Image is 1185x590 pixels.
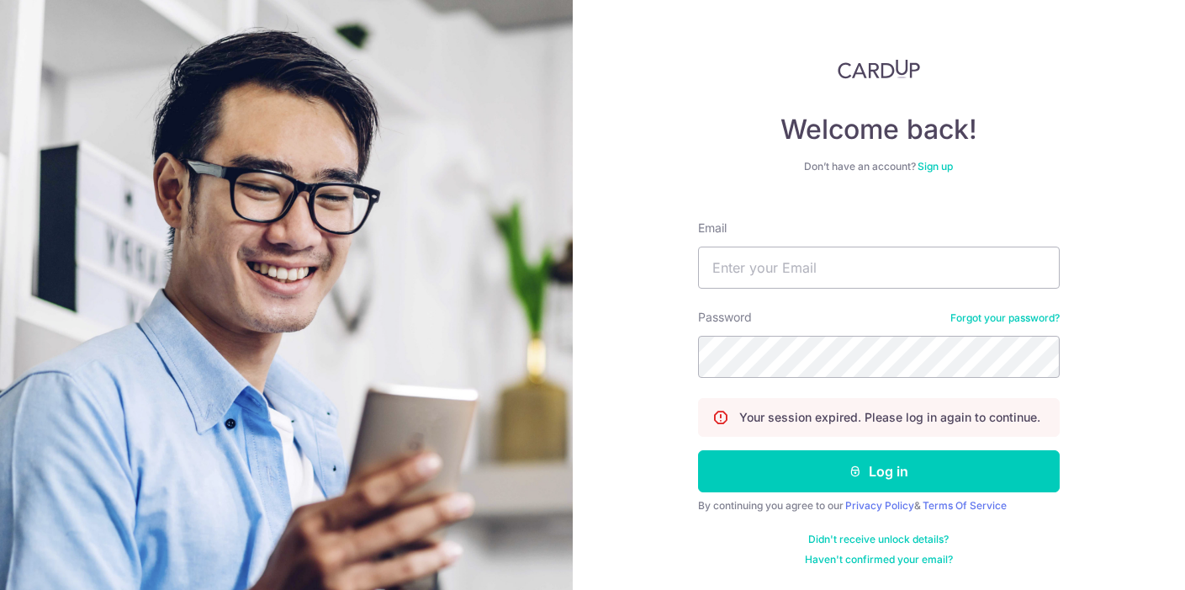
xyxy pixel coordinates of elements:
a: Forgot your password? [950,311,1060,325]
p: Your session expired. Please log in again to continue. [739,409,1040,426]
img: CardUp Logo [838,59,920,79]
label: Password [698,309,752,326]
a: Terms Of Service [923,499,1007,512]
div: Don’t have an account? [698,160,1060,173]
a: Privacy Policy [845,499,914,512]
label: Email [698,220,727,237]
input: Enter your Email [698,247,1060,289]
h4: Welcome back! [698,113,1060,146]
a: Haven't confirmed your email? [805,553,953,566]
a: Sign up [918,160,953,173]
button: Log in [698,450,1060,492]
div: By continuing you agree to our & [698,499,1060,513]
a: Didn't receive unlock details? [808,533,949,546]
